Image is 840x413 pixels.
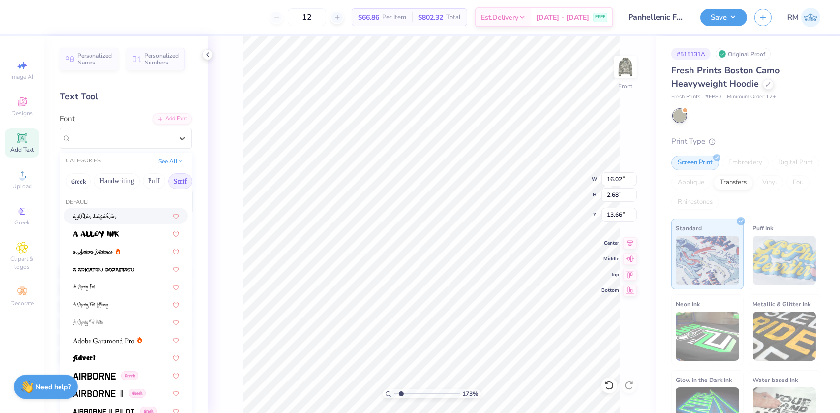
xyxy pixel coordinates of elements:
[77,52,112,66] span: Personalized Names
[11,109,33,117] span: Designs
[801,8,820,27] img: Roberta Manuel
[143,173,165,189] button: Puff
[753,375,798,385] span: Water based Ink
[66,173,91,189] button: Greek
[671,64,780,90] span: Fresh Prints Boston Camo Heavyweight Hoodie
[73,284,96,291] img: A Charming Font
[73,337,134,344] img: Adobe Garamond Pro
[12,182,32,190] span: Upload
[671,195,719,210] div: Rhinestones
[676,223,702,233] span: Standard
[772,156,819,170] div: Digital Print
[676,299,700,309] span: Neon Ink
[60,113,75,125] label: Font
[671,156,719,170] div: Screen Print
[601,240,619,247] span: Center
[671,93,700,101] span: Fresh Prints
[787,12,799,23] span: RM
[155,157,186,166] button: See All
[722,156,769,170] div: Embroidery
[288,8,326,26] input: – –
[753,299,811,309] span: Metallic & Glitter Ink
[616,57,635,77] img: Front
[756,175,783,190] div: Vinyl
[73,213,117,220] img: a Ahlan Wasahlan
[36,382,71,392] strong: Need help?
[714,175,753,190] div: Transfers
[418,12,443,23] span: $802.32
[10,146,34,154] span: Add Text
[168,173,192,189] button: Serif
[716,48,771,60] div: Original Proof
[601,271,619,278] span: Top
[15,219,30,226] span: Greek
[73,249,113,255] img: a Antara Distance
[753,223,774,233] span: Puff Ink
[144,52,179,66] span: Personalized Numbers
[10,299,34,307] span: Decorate
[73,266,134,273] img: a Arigatou Gozaimasu
[153,113,192,125] div: Add Font
[446,12,461,23] span: Total
[94,173,140,189] button: Handwriting
[60,198,192,207] div: Default
[121,371,138,380] span: Greek
[73,373,116,380] img: Airborne
[536,12,589,23] span: [DATE] - [DATE]
[787,8,820,27] a: RM
[676,236,739,285] img: Standard
[73,390,123,397] img: Airborne II
[73,355,96,362] img: Advert
[73,302,108,309] img: A Charming Font Leftleaning
[753,312,816,361] img: Metallic & Glitter Ink
[671,136,820,147] div: Print Type
[129,389,146,398] span: Greek
[595,14,605,21] span: FREE
[753,236,816,285] img: Puff Ink
[676,312,739,361] img: Neon Ink
[73,231,119,238] img: a Alloy Ink
[601,255,619,262] span: Middle
[73,319,103,326] img: A Charming Font Outline
[601,287,619,294] span: Bottom
[786,175,810,190] div: Foil
[705,93,722,101] span: # FP83
[671,48,711,60] div: # 515131A
[621,7,693,27] input: Untitled Design
[358,12,379,23] span: $66.86
[676,375,732,385] span: Glow in the Dark Ink
[382,12,406,23] span: Per Item
[60,90,192,103] div: Text Tool
[463,389,479,398] span: 173 %
[700,9,747,26] button: Save
[727,93,776,101] span: Minimum Order: 12 +
[66,157,101,165] div: CATEGORIES
[5,255,39,271] span: Clipart & logos
[481,12,518,23] span: Est. Delivery
[619,82,633,91] div: Front
[11,73,34,81] span: Image AI
[671,175,711,190] div: Applique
